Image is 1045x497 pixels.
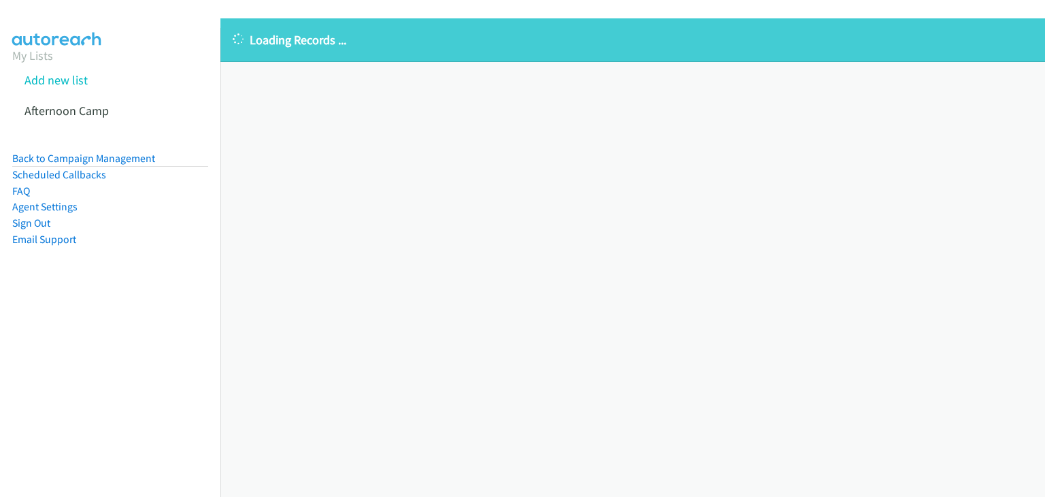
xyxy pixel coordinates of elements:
a: Add new list [24,72,88,88]
a: Scheduled Callbacks [12,168,106,181]
a: Back to Campaign Management [12,152,155,165]
a: Agent Settings [12,200,78,213]
a: Email Support [12,233,76,246]
a: Afternoon Camp [24,103,109,118]
p: Loading Records ... [233,31,1033,49]
a: Sign Out [12,217,50,229]
a: My Lists [12,48,53,63]
a: FAQ [12,185,30,197]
